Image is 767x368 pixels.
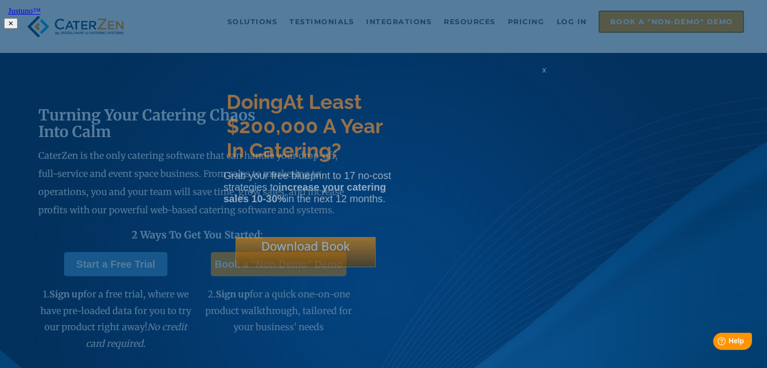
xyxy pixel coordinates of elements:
[223,170,391,204] span: Grab your free blueprint to 17 no-cost strategies to in the next 12 months.
[261,237,350,254] span: Download Book
[4,18,18,29] button: ✕
[226,90,283,113] span: Doing
[536,65,552,85] div: x
[235,237,376,267] div: Download Book
[677,329,756,357] iframe: Help widget launcher
[223,181,386,204] strong: increase your catering sales 10-30%
[226,90,382,162] span: At Least $200,000 A Year In Catering?
[542,65,546,75] span: x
